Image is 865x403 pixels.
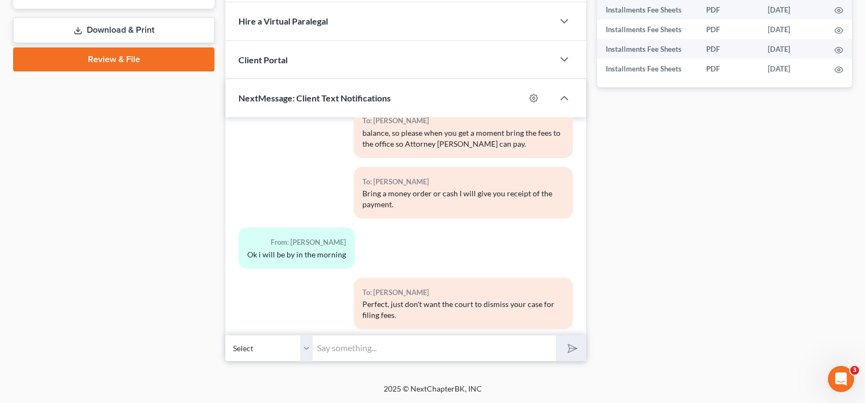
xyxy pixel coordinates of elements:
td: Installments Fee Sheets [597,39,697,59]
span: NextMessage: Client Text Notifications [238,93,391,103]
div: To: [PERSON_NAME] [362,286,564,299]
td: [DATE] [759,39,826,59]
a: Review & File [13,47,214,71]
span: 3 [850,366,859,375]
td: [DATE] [759,59,826,79]
iframe: Intercom live chat [828,366,854,392]
span: Client Portal [238,55,288,65]
div: balance, so please when you get a moment bring the fees to the office so Attorney [PERSON_NAME] c... [362,128,564,149]
input: Say something... [313,335,556,362]
td: PDF [697,39,759,59]
div: 2025 © NextChapterBK, INC [122,383,744,403]
span: Hire a Virtual Paralegal [238,16,328,26]
td: [DATE] [759,20,826,39]
div: Perfect, just don't want the court to dismiss your case for filing fees. [362,299,564,321]
td: PDF [697,20,759,39]
td: PDF [697,59,759,79]
a: Download & Print [13,17,214,43]
td: Installments Fee Sheets [597,59,697,79]
td: Installments Fee Sheets [597,20,697,39]
div: Bring a money order or cash I will give you receipt of the payment. [362,188,564,210]
div: Ok i will be by in the morning [247,249,346,260]
div: To: [PERSON_NAME] [362,176,564,188]
div: From: [PERSON_NAME] [247,236,346,249]
div: To: [PERSON_NAME] [362,115,564,127]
